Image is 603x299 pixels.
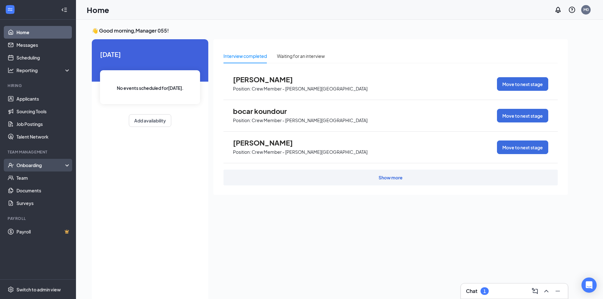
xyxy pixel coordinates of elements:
span: [PERSON_NAME] [233,75,303,84]
a: PayrollCrown [16,225,71,238]
svg: ComposeMessage [531,287,539,295]
p: Crew Member - [PERSON_NAME][GEOGRAPHIC_DATA] [252,149,367,155]
a: Applicants [16,92,71,105]
span: [DATE] [100,49,200,59]
button: Minimize [553,286,563,296]
a: Talent Network [16,130,71,143]
p: Position: [233,149,251,155]
a: Surveys [16,197,71,209]
svg: UserCheck [8,162,14,168]
div: Hiring [8,83,69,88]
svg: Collapse [61,7,67,13]
p: Position: [233,117,251,123]
button: Move to next stage [497,109,548,122]
div: M0 [583,7,589,12]
div: Show more [379,174,403,181]
a: Team [16,171,71,184]
div: Reporting [16,67,71,73]
a: Scheduling [16,51,71,64]
div: Onboarding [16,162,65,168]
button: ChevronUp [541,286,551,296]
a: Messages [16,39,71,51]
div: Interview completed [223,53,267,59]
svg: Analysis [8,67,14,73]
h3: Chat [466,288,477,295]
svg: Notifications [554,6,562,14]
span: No events scheduled for [DATE] . [117,84,184,91]
h3: 👋 Good morning, Manager 055 ! [92,27,568,34]
div: Waiting for an interview [277,53,325,59]
svg: Settings [8,286,14,293]
p: Crew Member - [PERSON_NAME][GEOGRAPHIC_DATA] [252,86,367,92]
div: Switch to admin view [16,286,61,293]
span: bocar koundour [233,107,303,115]
div: 1 [483,289,486,294]
h1: Home [87,4,109,15]
svg: QuestionInfo [568,6,576,14]
svg: Minimize [554,287,562,295]
svg: ChevronUp [543,287,550,295]
span: [PERSON_NAME] [233,139,303,147]
button: Move to next stage [497,77,548,91]
button: ComposeMessage [530,286,540,296]
button: Move to next stage [497,140,548,154]
a: Documents [16,184,71,197]
div: Payroll [8,216,69,221]
a: Job Postings [16,118,71,130]
p: Position: [233,86,251,92]
div: Team Management [8,149,69,155]
svg: WorkstreamLogo [7,6,13,13]
button: Add availability [129,114,171,127]
a: Sourcing Tools [16,105,71,118]
div: Open Intercom Messenger [581,277,597,293]
a: Home [16,26,71,39]
p: Crew Member - [PERSON_NAME][GEOGRAPHIC_DATA] [252,117,367,123]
